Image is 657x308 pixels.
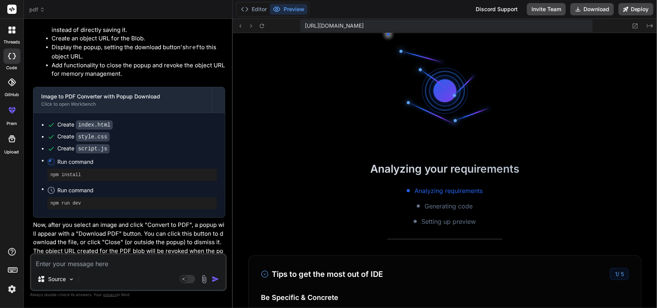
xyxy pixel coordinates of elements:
div: Click to open Workbench [41,101,204,107]
button: Invite Team [527,3,566,15]
div: Create [57,145,110,153]
span: Run command [57,186,217,194]
code: style.css [76,132,110,142]
li: Add functionality to close the popup and revoke the object URL for memory management. [52,61,225,78]
code: script.js [76,144,110,153]
div: Create [57,121,113,129]
p: Always double-check its answers. Your in Bind [30,291,227,298]
label: threads [3,39,20,45]
li: Create an object URL for the Blob. [52,34,225,43]
code: href [186,45,199,51]
button: Preview [270,4,308,15]
li: Display the popup, setting the download button's to this object URL. [52,43,225,61]
img: attachment [200,275,209,284]
span: Setting up preview [421,217,476,226]
div: / [610,268,629,280]
div: Discord Support [471,3,522,15]
span: Run command [57,158,217,166]
h3: Tips to get the most out of IDE [261,268,383,280]
span: Generating code [425,201,473,211]
li: Modify the conversion logic to generate the PDF as a Blob instead of directly saving it. [52,17,225,34]
p: Source [48,275,66,283]
pre: npm run dev [50,200,214,206]
div: Image to PDF Converter with Popup Download [41,93,204,100]
label: code [7,65,17,71]
pre: npm install [50,172,214,178]
p: Now, after you select an image and click "Convert to PDF", a popup will appear with a "Download P... [33,221,225,264]
code: index.html [76,120,113,130]
label: GitHub [5,92,19,98]
span: privacy [103,292,117,297]
h2: Analyzing your requirements [233,161,657,177]
span: Analyzing requirements [415,186,483,195]
img: settings [5,283,18,296]
span: pdf [29,6,45,13]
h4: Be Specific & Concrete [261,292,629,303]
button: Download [570,3,614,15]
span: 5 [621,271,624,277]
button: Image to PDF Converter with Popup DownloadClick to open Workbench [33,87,212,113]
span: [URL][DOMAIN_NAME] [305,22,364,30]
div: Create [57,133,110,141]
label: prem [7,120,17,127]
button: Deploy [619,3,654,15]
label: Upload [5,149,19,155]
img: Pick Models [68,276,75,283]
span: 1 [615,271,617,277]
img: icon [212,275,219,283]
li: : [39,8,225,87]
button: Editor [238,4,270,15]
